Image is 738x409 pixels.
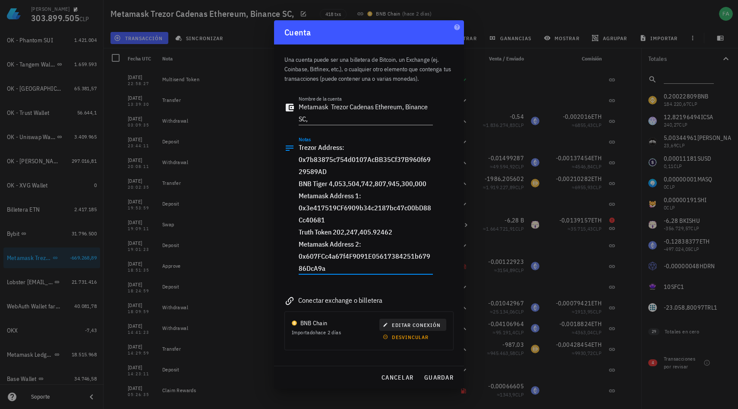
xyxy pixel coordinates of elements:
[299,136,311,143] label: Notas
[315,329,341,336] span: hace 2 días
[385,322,441,328] span: editar conexión
[379,319,446,331] button: editar conexión
[299,95,342,102] label: Nombre de la cuenta
[300,319,327,327] div: BNB Chain
[378,370,417,385] button: cancelar
[420,370,457,385] button: guardar
[379,331,434,343] button: desvincular
[284,361,454,381] div: Acciones
[284,44,454,89] div: Una cuenta puede ser una billetera de Bitcoin, un Exchange (ej. Coinbase, Bitfinex, etc.), o cual...
[284,294,454,306] div: Conectar exchange o billetera
[292,329,341,336] span: Importado
[385,334,429,340] span: desvincular
[292,320,297,326] img: bnb.svg
[424,374,454,381] span: guardar
[274,20,464,44] div: Cuenta
[381,374,413,381] span: cancelar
